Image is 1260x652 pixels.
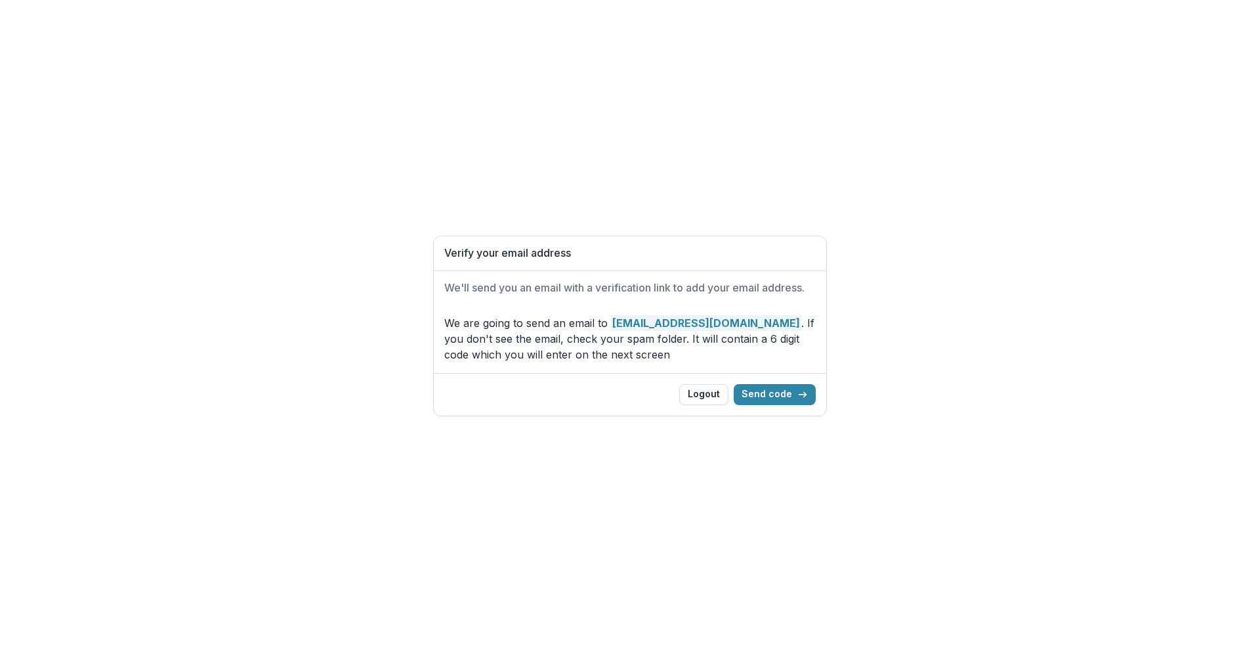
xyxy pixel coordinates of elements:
[444,315,816,362] p: We are going to send an email to . If you don't see the email, check your spam folder. It will co...
[734,384,816,405] button: Send code
[611,315,801,331] strong: [EMAIL_ADDRESS][DOMAIN_NAME]
[679,384,728,405] button: Logout
[444,247,816,259] h1: Verify your email address
[444,282,816,294] h2: We'll send you an email with a verification link to add your email address.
